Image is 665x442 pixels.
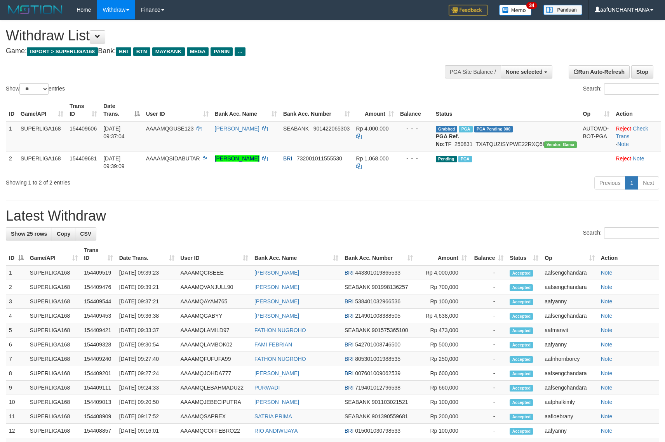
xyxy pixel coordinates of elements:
[103,125,125,139] span: [DATE] 09:37:04
[506,69,543,75] span: None selected
[81,243,116,265] th: Trans ID: activate to sort column ascending
[254,356,306,362] a: FATHON NUGROHO
[580,121,613,151] td: AUTOWD-BOT-PGA
[152,47,185,56] span: MAYBANK
[510,270,533,277] span: Accepted
[66,99,100,121] th: Trans ID: activate to sort column ascending
[254,341,292,348] a: FAMI FEBRIAN
[75,227,96,240] a: CSV
[372,413,408,419] span: Copy 901390559681 to clipboard
[254,327,306,333] a: FATHON NUGROHO
[19,83,49,95] select: Showentries
[254,313,299,319] a: [PERSON_NAME]
[355,341,400,348] span: Copy 542701008746500 to clipboard
[6,280,27,294] td: 2
[254,370,299,376] a: [PERSON_NAME]
[254,284,299,290] a: [PERSON_NAME]
[81,381,116,395] td: 154409111
[6,352,27,366] td: 7
[27,294,81,309] td: SUPERLIGA168
[541,381,597,395] td: aafsengchandara
[510,399,533,406] span: Accepted
[355,298,400,305] span: Copy 538401032966536 to clipboard
[355,313,400,319] span: Copy 214901008388505 to clipboard
[345,399,370,405] span: SEABANK
[569,65,630,78] a: Run Auto-Refresh
[416,243,470,265] th: Amount: activate to sort column ascending
[116,352,178,366] td: [DATE] 09:27:40
[345,370,353,376] span: BRI
[178,265,251,280] td: AAAAMQCISEEE
[345,356,353,362] span: BRI
[27,280,81,294] td: SUPERLIGA168
[116,338,178,352] td: [DATE] 09:30:54
[616,125,648,139] a: Check Trans
[6,4,65,16] img: MOTION_logo.png
[27,395,81,409] td: SUPERLIGA168
[6,366,27,381] td: 8
[604,83,659,95] input: Search:
[416,294,470,309] td: Rp 100,000
[17,151,66,173] td: SUPERLIGA168
[633,155,644,162] a: Note
[416,309,470,323] td: Rp 4,638,000
[6,176,271,186] div: Showing 1 to 2 of 2 entries
[178,352,251,366] td: AAAAMQFUFUFA99
[6,227,52,240] a: Show 25 rows
[580,99,613,121] th: Op: activate to sort column ascending
[541,366,597,381] td: aafsengchandara
[57,231,70,237] span: Copy
[345,428,353,434] span: BRI
[81,294,116,309] td: 154409544
[613,99,661,121] th: Action
[178,366,251,381] td: AAAAMQJOHDA777
[103,155,125,169] span: [DATE] 09:39:09
[6,47,435,55] h4: Game: Bank:
[6,99,17,121] th: ID
[17,121,66,151] td: SUPERLIGA168
[178,381,251,395] td: AAAAMQLEBAHMADU22
[601,313,613,319] a: Note
[510,414,533,420] span: Accepted
[81,366,116,381] td: 154409201
[6,381,27,395] td: 9
[81,323,116,338] td: 154409421
[601,270,613,276] a: Note
[6,208,659,224] h1: Latest Withdraw
[541,294,597,309] td: aafyanny
[631,65,653,78] a: Stop
[345,327,370,333] span: SEABANK
[254,385,280,391] a: PURWADI
[601,356,613,362] a: Note
[400,125,430,132] div: - - -
[27,366,81,381] td: SUPERLIGA168
[543,5,582,15] img: panduan.png
[6,309,27,323] td: 4
[6,294,27,309] td: 3
[6,28,435,44] h1: Withdraw List
[416,352,470,366] td: Rp 250,000
[81,309,116,323] td: 154409453
[356,125,389,132] span: Rp 4.000.000
[470,424,507,438] td: -
[601,413,613,419] a: Note
[601,341,613,348] a: Note
[116,265,178,280] td: [DATE] 09:39:23
[27,265,81,280] td: SUPERLIGA168
[116,280,178,294] td: [DATE] 09:39:21
[6,265,27,280] td: 1
[27,409,81,424] td: SUPERLIGA168
[313,125,350,132] span: Copy 901422065303 to clipboard
[470,323,507,338] td: -
[212,99,280,121] th: Bank Acc. Name: activate to sort column ascending
[146,155,200,162] span: AAAAMQSIDABUTAR
[416,381,470,395] td: Rp 660,000
[470,338,507,352] td: -
[613,121,661,151] td: · ·
[116,395,178,409] td: [DATE] 09:20:50
[6,395,27,409] td: 10
[215,155,259,162] a: [PERSON_NAME]
[27,47,98,56] span: ISPORT > SUPERLIGA168
[178,280,251,294] td: AAAAMQVANJULL90
[416,338,470,352] td: Rp 500,000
